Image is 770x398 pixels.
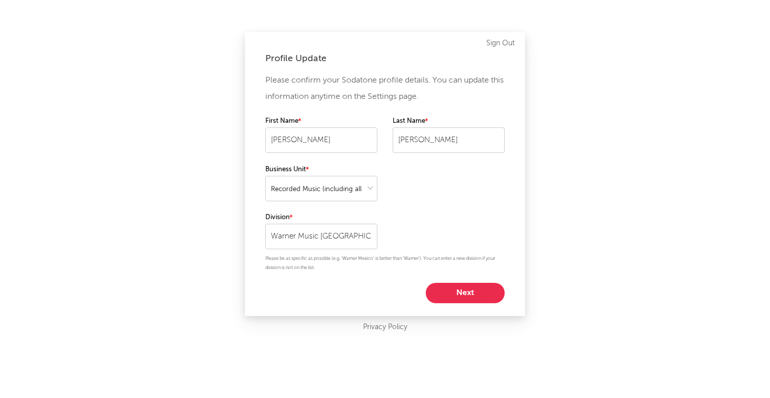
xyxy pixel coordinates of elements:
[393,115,505,127] label: Last Name
[486,37,515,49] a: Sign Out
[265,115,377,127] label: First Name
[426,283,505,303] button: Next
[265,224,377,249] input: Your division
[363,321,407,334] a: Privacy Policy
[265,164,377,176] label: Business Unit
[265,127,377,153] input: Your first name
[265,211,377,224] label: Division
[393,127,505,153] input: Your last name
[265,52,505,65] div: Profile Update
[265,254,505,273] p: Please be as specific as possible (e.g. 'Warner Mexico' is better than 'Warner'). You can enter a...
[265,72,505,105] p: Please confirm your Sodatone profile details. You can update this information anytime on the Sett...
